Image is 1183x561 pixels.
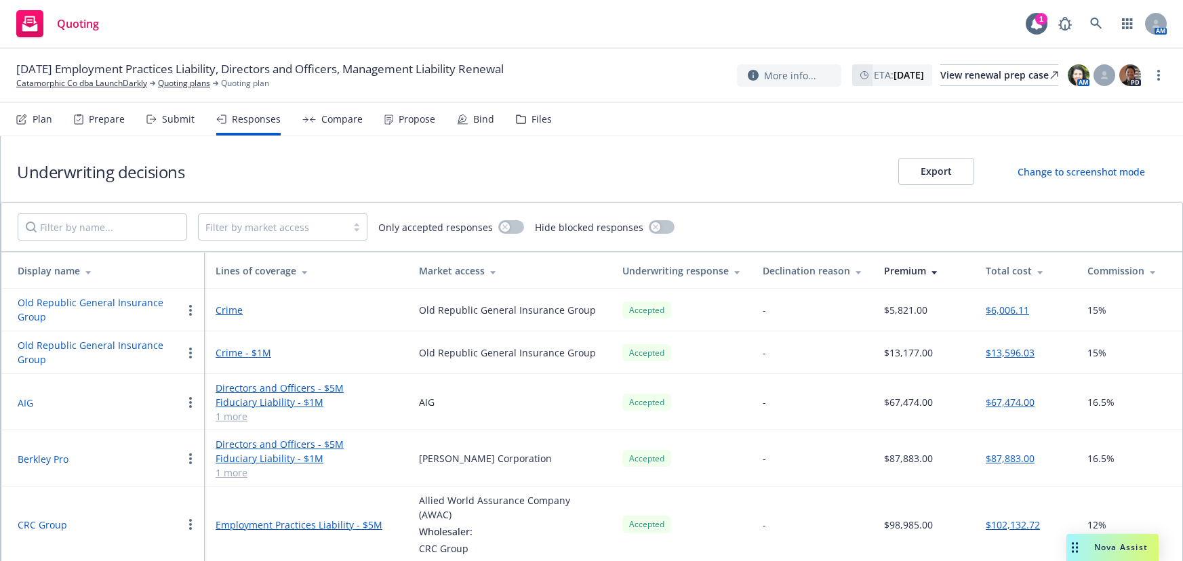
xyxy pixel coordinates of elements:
[1051,10,1079,37] a: Report a Bug
[18,396,33,410] button: AIG
[1114,10,1141,37] a: Switch app
[622,394,671,411] div: Accepted
[16,61,504,77] span: [DATE] Employment Practices Liability, Directors and Officers, Management Liability Renewal
[884,346,933,360] div: $13,177.00
[11,5,104,43] a: Quoting
[89,114,125,125] div: Prepare
[763,303,766,317] div: -
[419,541,601,556] div: CRC Group
[622,302,671,318] div: Accepted
[1094,541,1148,553] span: Nova Assist
[1087,518,1106,532] span: 12%
[884,395,933,409] div: $67,474.00
[419,303,596,317] div: Old Republic General Insurance Group
[419,395,435,409] div: AIG
[399,114,435,125] div: Propose
[1087,264,1167,278] div: Commission
[321,114,363,125] div: Compare
[419,493,601,522] div: Allied World Assurance Company (AWAC)
[216,465,397,480] a: 1 more
[1087,346,1106,360] span: 15%
[986,303,1029,317] button: $6,006.11
[1066,534,1159,561] button: Nova Assist
[763,264,862,278] div: Declination reason
[17,161,184,183] h1: Underwriting decisions
[622,344,671,361] div: Accepted
[18,213,187,241] input: Filter by name...
[763,518,766,532] div: -
[18,518,67,532] button: CRC Group
[1150,67,1167,83] a: more
[419,346,596,360] div: Old Republic General Insurance Group
[986,395,1035,409] button: $67,474.00
[894,68,924,81] strong: [DATE]
[378,220,493,234] span: Only accepted responses
[1066,534,1083,561] div: Drag to move
[884,303,927,317] div: $5,821.00
[216,451,397,465] a: Fiduciary Liability - $1M
[18,338,182,367] button: Old Republic General Insurance Group
[232,114,281,125] div: Responses
[1018,165,1145,179] div: Change to screenshot mode
[419,451,552,465] div: [PERSON_NAME] Corporation
[884,518,933,532] div: $98,985.00
[763,395,766,409] div: -
[18,264,194,278] div: Display name
[940,64,1058,86] a: View renewal prep case
[986,518,1040,532] button: $102,132.72
[1087,303,1106,317] span: 15%
[158,77,210,89] a: Quoting plans
[1068,64,1089,86] img: photo
[874,68,924,82] span: ETA :
[622,450,671,467] div: Accepted
[216,409,397,423] a: 1 more
[419,524,601,539] div: Wholesaler:
[57,18,99,29] span: Quoting
[1083,10,1110,37] a: Search
[16,77,147,89] a: Catamorphic Co dba LaunchDarkly
[473,114,494,125] div: Bind
[986,346,1035,360] button: $13,596.03
[764,68,816,83] span: More info...
[18,452,68,466] button: Berkley Pro
[216,346,397,360] a: Crime - $1M
[986,264,1066,278] div: Total cost
[535,220,643,234] span: Hide blocked responses
[763,346,766,360] div: -
[737,64,841,87] button: More info...
[996,158,1167,185] button: Change to screenshot mode
[622,516,671,533] div: Accepted
[940,65,1058,85] div: View renewal prep case
[1087,395,1115,409] span: 16.5%
[763,451,766,465] div: -
[1087,451,1115,465] span: 16.5%
[898,158,974,185] button: Export
[884,264,964,278] div: Premium
[18,295,182,324] button: Old Republic General Insurance Group
[622,264,741,278] div: Underwriting response
[33,114,52,125] div: Plan
[532,114,552,125] div: Files
[216,381,397,395] a: Directors and Officers - $5M
[216,437,397,451] a: Directors and Officers - $5M
[162,114,195,125] div: Submit
[216,518,397,532] a: Employment Practices Liability - $5M
[216,264,397,278] div: Lines of coverage
[1119,64,1141,86] img: photo
[221,77,269,89] span: Quoting plan
[419,264,601,278] div: Market access
[216,303,397,317] a: Crime
[986,451,1035,465] button: $87,883.00
[1035,13,1047,25] div: 1
[216,395,397,409] a: Fiduciary Liability - $1M
[884,451,933,465] div: $87,883.00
